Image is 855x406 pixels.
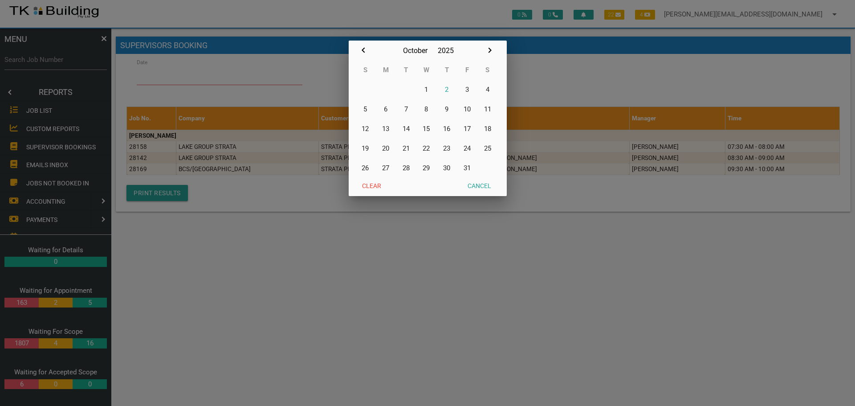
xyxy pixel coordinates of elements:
[396,99,416,119] button: 7
[396,158,416,178] button: 28
[423,66,429,74] abbr: Wednesday
[477,80,498,99] button: 4
[416,119,437,139] button: 15
[416,158,437,178] button: 29
[375,139,396,158] button: 20
[355,178,388,194] button: Clear
[375,99,396,119] button: 6
[457,158,477,178] button: 31
[485,66,489,74] abbr: Saturday
[436,80,457,99] button: 2
[457,119,477,139] button: 17
[355,158,376,178] button: 26
[457,80,477,99] button: 3
[416,99,437,119] button: 8
[396,139,416,158] button: 21
[477,139,498,158] button: 25
[465,66,469,74] abbr: Friday
[404,66,408,74] abbr: Tuesday
[355,139,376,158] button: 19
[416,139,437,158] button: 22
[436,139,457,158] button: 23
[457,99,477,119] button: 10
[436,119,457,139] button: 16
[375,158,396,178] button: 27
[383,66,389,74] abbr: Monday
[445,66,449,74] abbr: Thursday
[436,99,457,119] button: 9
[477,99,498,119] button: 11
[416,80,437,99] button: 1
[396,119,416,139] button: 14
[461,178,498,194] button: Cancel
[355,99,376,119] button: 5
[375,119,396,139] button: 13
[436,158,457,178] button: 30
[477,119,498,139] button: 18
[363,66,367,74] abbr: Sunday
[457,139,477,158] button: 24
[355,119,376,139] button: 12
